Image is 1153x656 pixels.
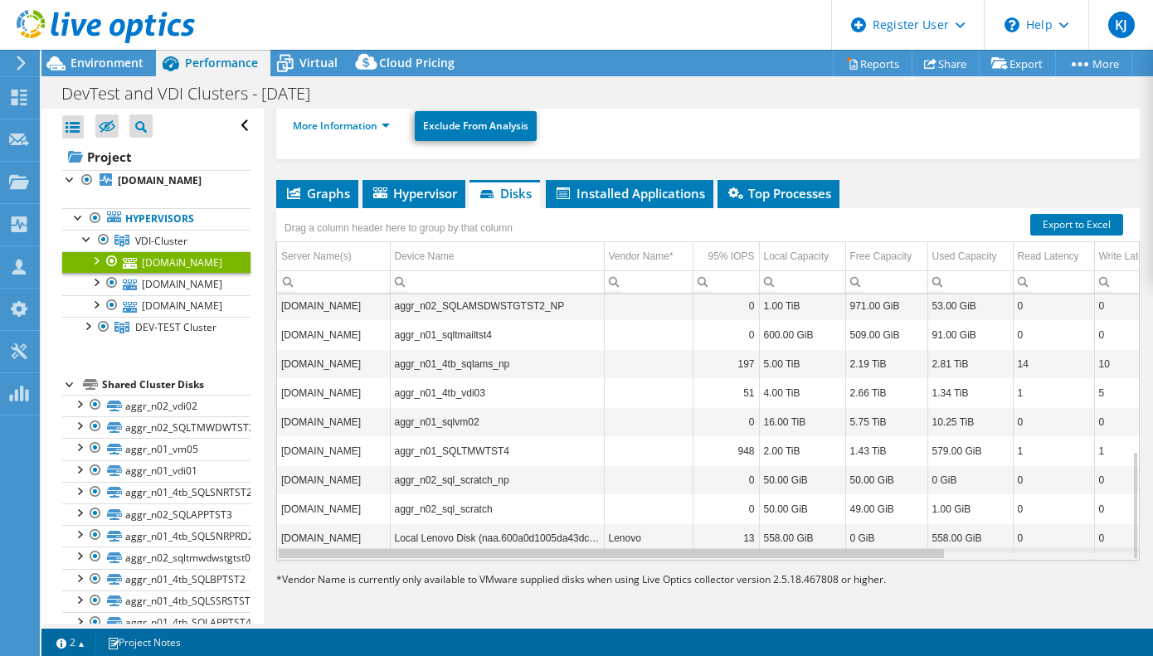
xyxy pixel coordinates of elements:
a: aggr_n01_4tb_SQLAPPTST4 [62,612,251,634]
td: Column Device Name, Value aggr_n01_SQLTMWTST4 [390,436,604,465]
td: Column Server Name(s), Filter cell [277,270,390,293]
td: Column Used Capacity, Value 0 GiB [927,465,1013,494]
td: Column Used Capacity, Filter cell [927,270,1013,293]
svg: \n [1005,17,1019,32]
td: Column Free Capacity, Value 1.43 TiB [845,436,927,465]
a: aggr_n01_4tb_SQLBPTST2 [62,569,251,590]
span: Hypervisor [371,185,457,202]
td: Column Vendor Name*, Value [604,494,693,523]
td: Column 95% IOPS, Value 51 [693,378,759,407]
a: aggr_n02_SQLTMWDWTST3 [62,416,251,438]
td: Column Local Capacity, Value 4.00 TiB [759,378,845,407]
span: DEV-TEST Cluster [135,320,216,334]
td: Column 95% IOPS, Value 0 [693,291,759,320]
td: Column Local Capacity, Value 1.00 TiB [759,291,845,320]
td: Column Local Capacity, Value 50.00 GiB [759,494,845,523]
span: Environment [71,55,144,70]
a: Hypervisors [62,208,251,230]
a: [DOMAIN_NAME] [62,273,251,294]
p: Vendor Name is currently only available to VMware supplied disks when using Live Optics collector... [276,571,1064,589]
a: Project [62,143,251,170]
td: Column Device Name, Value Local Lenovo Disk (naa.600a0d1005da43dc297 [390,523,604,552]
td: Column 95% IOPS, Value 0 [693,465,759,494]
td: Column Used Capacity, Value 91.00 GiB [927,320,1013,349]
td: Column Device Name, Value aggr_n01_4tb_sqlams_np [390,349,604,378]
td: Column Server Name(s), Value vdiesxprd02.trimac.com [277,407,390,436]
td: Column Read Latency, Value 0 [1013,523,1094,552]
a: aggr_n02_vdi02 [62,395,251,416]
td: Column Device Name, Filter cell [390,270,604,293]
td: Column Read Latency, Value 0 [1013,320,1094,349]
span: Installed Applications [554,185,705,202]
td: Column Vendor Name*, Value [604,291,693,320]
td: Column Used Capacity, Value 1.00 GiB [927,494,1013,523]
td: Column Free Capacity, Value 0 GiB [845,523,927,552]
td: Column Device Name, Value aggr_n02_sql_scratch [390,494,604,523]
td: Column Local Capacity, Filter cell [759,270,845,293]
td: Column Vendor Name*, Value [604,407,693,436]
td: Column Server Name(s), Value vdiesxprd02.trimac.com [277,349,390,378]
a: [DOMAIN_NAME] [62,295,251,317]
td: Column Local Capacity, Value 50.00 GiB [759,465,845,494]
td: Column Vendor Name*, Value Lenovo [604,523,693,552]
a: aggr_n01_4tb_SQLSNRTST2 [62,482,251,503]
td: Column Free Capacity, Value 509.00 GiB [845,320,927,349]
td: Column Server Name(s), Value vdiesxprd02.trimac.com [277,291,390,320]
a: Project Notes [95,632,192,653]
td: Column Read Latency, Value 1 [1013,436,1094,465]
td: Column Device Name, Value aggr_n01_sqlvm02 [390,407,604,436]
td: Device Name Column [390,242,604,271]
div: Device Name [395,246,455,266]
td: Column Free Capacity, Value 5.75 TiB [845,407,927,436]
td: Used Capacity Column [927,242,1013,271]
span: Cloud Pricing [379,55,455,70]
td: Column Local Capacity, Value 558.00 GiB [759,523,845,552]
td: Column Device Name, Value aggr_n02_sql_scratch_np [390,465,604,494]
a: Export to Excel [1030,214,1123,236]
a: Reports [833,51,912,76]
td: Column Server Name(s), Value vdiesxprd02.trimac.com [277,436,390,465]
div: Vendor Name* [609,246,674,266]
td: Column Vendor Name*, Value [604,436,693,465]
span: Virtual [299,55,338,70]
td: Column Read Latency, Value 14 [1013,349,1094,378]
a: aggr_n02_sqltmwdwstgtst01 [62,547,251,568]
td: Column Used Capacity, Value 1.34 TiB [927,378,1013,407]
td: Column Free Capacity, Value 50.00 GiB [845,465,927,494]
td: Column Device Name, Value aggr_n02_SQLAMSDWSTGTST2_NP [390,291,604,320]
td: Column Read Latency, Filter cell [1013,270,1094,293]
td: Column Free Capacity, Value 971.00 GiB [845,291,927,320]
a: VDI-Cluster [62,230,251,251]
td: Column Server Name(s), Value vdiesxprd02.trimac.com [277,320,390,349]
td: Column 95% IOPS, Value 948 [693,436,759,465]
td: Column Used Capacity, Value 2.81 TiB [927,349,1013,378]
a: Share [912,51,980,76]
a: aggr_n01_vm05 [62,438,251,459]
td: Free Capacity Column [845,242,927,271]
span: Top Processes [726,185,831,202]
td: Column Used Capacity, Value 558.00 GiB [927,523,1013,552]
td: Column Free Capacity, Value 2.19 TiB [845,349,927,378]
td: Vendor Name* Column [604,242,693,271]
a: aggr_n01_vdi01 [62,460,251,482]
td: Column Local Capacity, Value 2.00 TiB [759,436,845,465]
td: Column Server Name(s), Value vdiesxprd02.trimac.com [277,523,390,552]
td: Column Free Capacity, Filter cell [845,270,927,293]
a: aggr_n01_4tb_SQLSSRSTST2 [62,590,251,612]
td: Column Local Capacity, Value 600.00 GiB [759,320,845,349]
td: Column Read Latency, Value 0 [1013,291,1094,320]
td: Column Used Capacity, Value 579.00 GiB [927,436,1013,465]
td: Column 95% IOPS, Filter cell [693,270,759,293]
td: Column Free Capacity, Value 49.00 GiB [845,494,927,523]
div: Local Capacity [764,246,829,266]
a: [DOMAIN_NAME] [62,170,251,192]
td: Column Read Latency, Value 0 [1013,407,1094,436]
div: Server Name(s) [281,246,352,266]
td: Column Local Capacity, Value 16.00 TiB [759,407,845,436]
span: KJ [1108,12,1135,38]
a: aggr_n01_4tb_SQLSNRPRD2 [62,525,251,547]
span: Disks [478,185,532,202]
div: Read Latency [1018,246,1079,266]
td: Column Vendor Name*, Value [604,349,693,378]
a: Export [979,51,1056,76]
